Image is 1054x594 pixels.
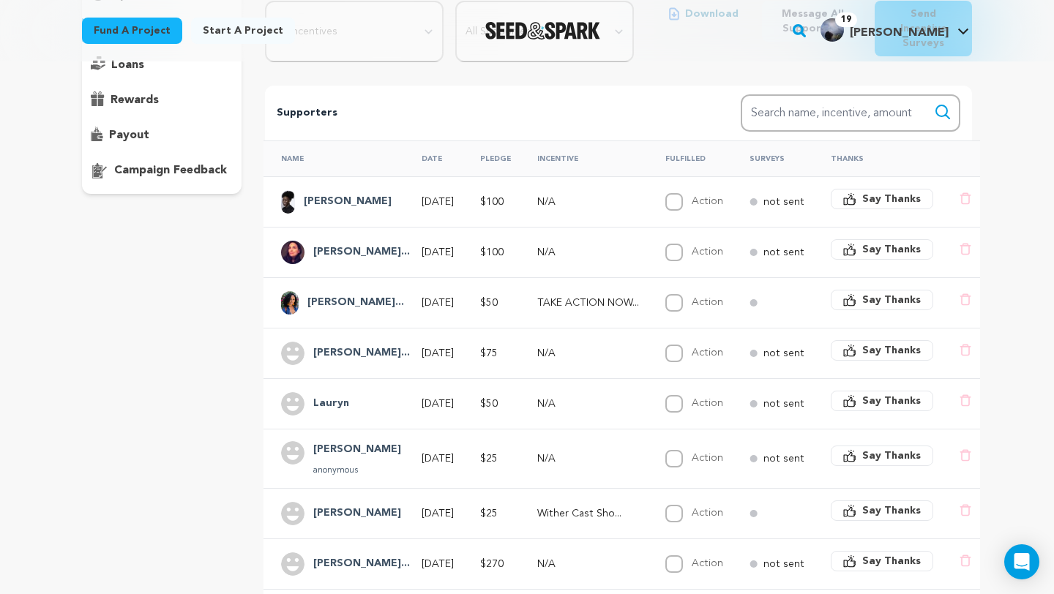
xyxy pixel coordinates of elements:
[82,159,242,182] button: campaign feedback
[313,465,401,476] p: anonymous
[835,12,857,27] span: 19
[741,94,960,132] input: Search name, incentive, amount
[520,140,648,176] th: Incentive
[831,500,933,521] button: Say Thanks
[648,140,732,176] th: Fulfilled
[281,552,304,576] img: user.png
[463,140,520,176] th: Pledge
[422,396,454,411] p: [DATE]
[862,503,921,518] span: Say Thanks
[763,195,804,209] p: not sent
[831,446,933,466] button: Say Thanks
[82,89,242,112] button: rewards
[537,557,639,571] p: N/A
[692,347,723,358] label: Action
[422,346,454,361] p: [DATE]
[692,453,723,463] label: Action
[422,195,454,209] p: [DATE]
[821,18,844,42] img: b15dc89419a32e62.jpg
[480,508,498,519] span: $25
[537,451,639,466] p: N/A
[862,554,921,568] span: Say Thanks
[263,140,404,176] th: Name
[82,18,182,44] a: Fund a project
[818,15,972,46] span: Logan J.'s Profile
[763,557,804,571] p: not sent
[850,27,949,39] span: [PERSON_NAME]
[763,346,804,361] p: not sent
[313,441,401,459] h4: Tanya Freeman
[692,398,723,408] label: Action
[831,391,933,411] button: Say Thanks
[480,298,498,308] span: $50
[537,506,639,521] p: Wither Cast Shoutouts
[692,196,723,206] label: Action
[537,346,639,361] p: N/A
[422,451,454,466] p: [DATE]
[692,558,723,568] label: Action
[191,18,295,44] a: Start a project
[537,296,639,310] p: TAKE ACTION NOW: Help Reunite Families & Support Wither
[281,342,304,365] img: user.png
[111,56,144,74] p: loans
[109,127,149,144] p: payout
[313,505,401,522] h4: Habib Y
[111,91,159,109] p: rewards
[281,190,295,214] img: AEBO%20Headshot.jpg
[862,448,921,463] span: Say Thanks
[313,395,349,413] h4: Lauryn
[862,192,921,206] span: Say Thanks
[304,193,392,211] h4: Adanne Ebo
[831,340,933,361] button: Say Thanks
[813,140,942,176] th: Thanks
[281,441,304,465] img: user.png
[862,394,921,408] span: Say Thanks
[313,555,410,573] h4: Kevin Blanchard “The Closer”
[692,297,723,307] label: Action
[862,242,921,257] span: Say Thanks
[281,392,304,416] img: user.png
[732,140,813,176] th: Surveys
[821,18,949,42] div: Logan J.'s Profile
[480,399,498,409] span: $50
[692,247,723,257] label: Action
[831,551,933,571] button: Say Thanks
[763,396,804,411] p: not sent
[82,53,242,77] button: loans
[422,296,454,310] p: [DATE]
[480,454,498,464] span: $25
[692,508,723,518] label: Action
[422,506,454,521] p: [DATE]
[862,343,921,358] span: Say Thanks
[537,195,639,209] p: N/A
[763,451,804,466] p: not sent
[404,140,463,176] th: Date
[422,557,454,571] p: [DATE]
[862,293,921,307] span: Say Thanks
[313,345,410,362] h4: Alexander Howell
[831,189,933,209] button: Say Thanks
[831,239,933,260] button: Say Thanks
[480,348,498,358] span: $75
[480,559,504,569] span: $270
[485,22,600,40] img: Seed&Spark Logo Dark Mode
[114,162,227,179] p: campaign feedback
[281,502,304,525] img: user.png
[537,396,639,411] p: N/A
[537,245,639,260] p: N/A
[818,15,972,42] a: Logan J.'s Profile
[281,291,299,315] img: curly%20headshot.jpg
[480,247,504,257] span: $100
[422,245,454,260] p: [DATE]
[82,124,242,147] button: payout
[307,294,404,312] h4: Elizabeth Franco
[313,244,410,261] h4: Mylissa Fitzsimmons
[831,290,933,310] button: Say Thanks
[480,197,504,207] span: $100
[485,22,600,40] a: Seed&Spark Homepage
[277,105,694,122] p: Supporters
[763,245,804,260] p: not sent
[281,241,304,264] img: profile%20photo.JPG
[1004,544,1039,579] div: Open Intercom Messenger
